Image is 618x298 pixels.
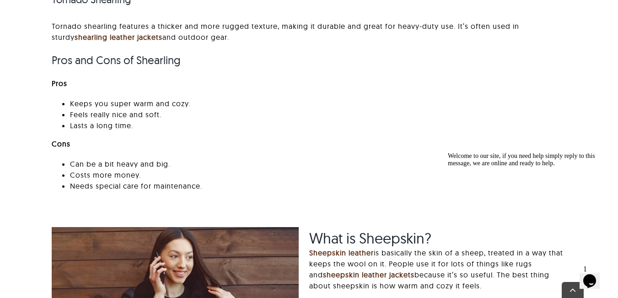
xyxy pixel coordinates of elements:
[52,54,566,67] h3: Pros and Cons of Shearling
[75,33,162,42] a: shearling leather jackets
[309,229,431,247] span: What is Sheepskin?
[4,4,151,18] span: Welcome to our site, if you need help simply reply to this message, we are online and ready to help.
[309,247,566,291] p: is basically the skin of a sheep, treated in a way that keeps the wool on it. People use it for l...
[52,139,70,148] strong: Cons
[70,169,566,180] li: Costs more money.
[323,270,414,279] a: sheepskin leather jackets
[580,261,609,289] iframe: chat widget
[52,21,566,43] p: Tornado shearling features a thicker and more rugged texture, making it durable and great for hea...
[4,4,168,18] div: Welcome to our site, if you need help simply reply to this message, we are online and ready to help.
[70,109,566,120] li: Feels really nice and soft.
[444,149,609,257] iframe: chat widget
[70,120,566,131] li: Lasts a long time.
[309,248,374,257] a: Sheepskin leather
[70,158,566,169] li: Can be a bit heavy and big.
[70,98,566,109] li: Keeps you super warm and cozy.
[70,180,566,191] li: Needs special care for maintenance.
[52,79,67,88] strong: Pros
